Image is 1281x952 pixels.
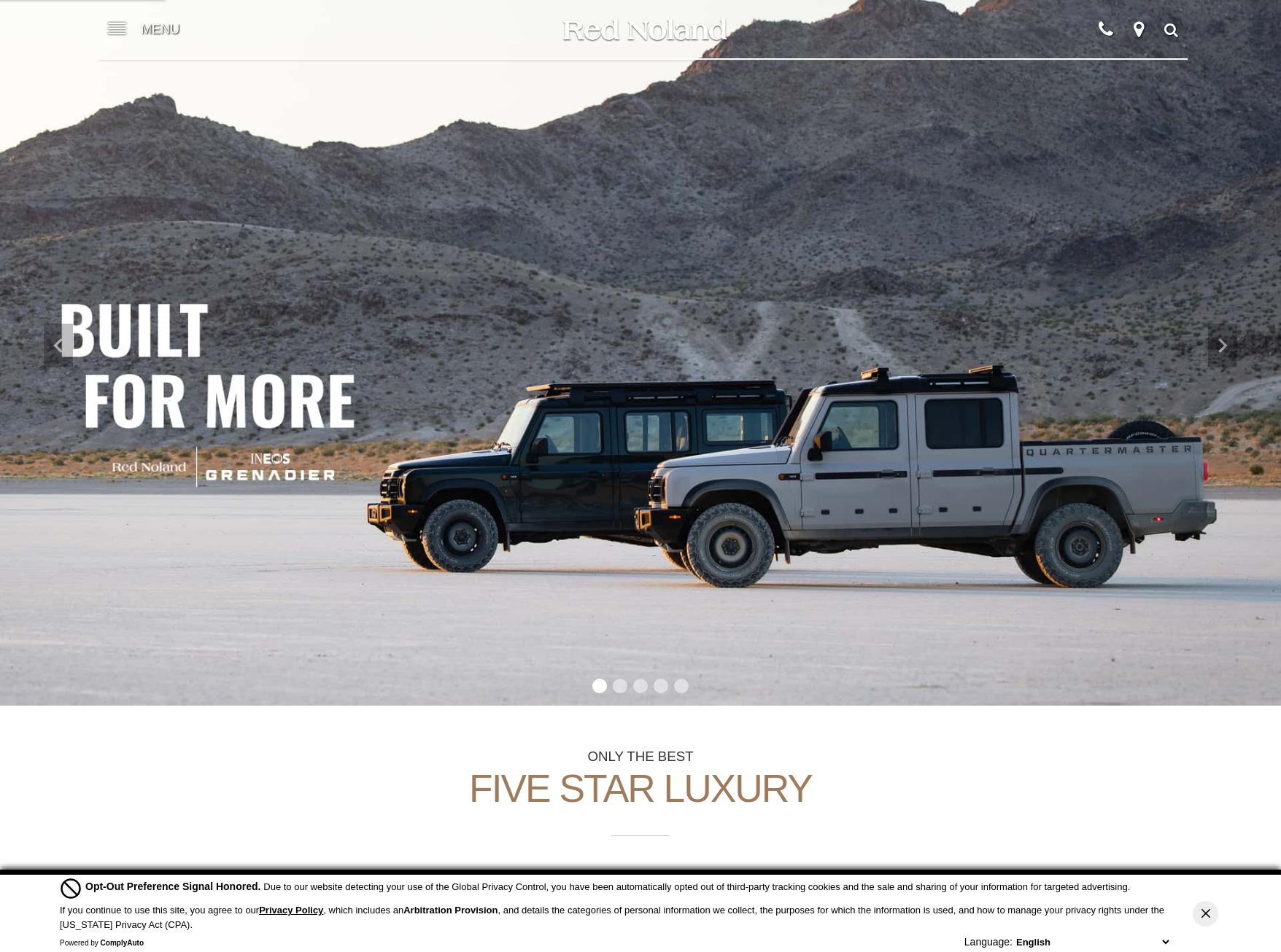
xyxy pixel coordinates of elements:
span: Go to slide 1 [592,679,607,693]
div: Due to our website detecting your use of the Global Privacy Control, you have been automatically ... [85,879,1130,894]
a: Privacy Policy [259,905,323,916]
div: Language: [964,937,1013,947]
span: Go to slide 3 [633,679,648,693]
span: Go to slide 2 [613,679,627,693]
p: If you continue to use this site, you agree to our , which includes an , and details the categori... [60,905,1164,930]
div: Previous [44,324,73,367]
span: Go to slide 5 [674,679,689,693]
img: Red Noland Auto Group [560,17,728,43]
a: ComplyAuto [101,939,144,947]
button: Close Button [1193,901,1218,926]
span: Opt-Out Preference Signal Honored . [85,881,263,892]
div: Next [1208,324,1237,367]
span: Go to slide 4 [654,679,668,693]
select: Language Select [1013,935,1172,949]
strong: Arbitration Provision [403,905,498,916]
div: Powered by [60,939,144,948]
